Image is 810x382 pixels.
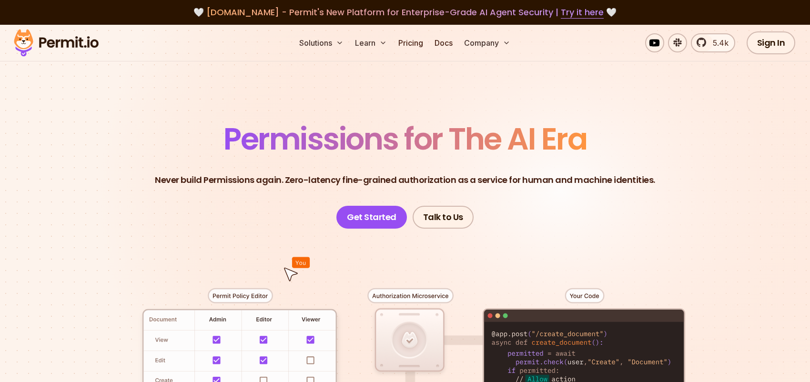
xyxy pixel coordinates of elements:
a: Pricing [395,33,427,52]
a: Docs [431,33,456,52]
a: Get Started [336,206,407,229]
button: Learn [351,33,391,52]
a: Sign In [747,31,796,54]
button: Company [460,33,514,52]
a: Talk to Us [413,206,474,229]
span: [DOMAIN_NAME] - Permit's New Platform for Enterprise-Grade AI Agent Security | [206,6,604,18]
p: Never build Permissions again. Zero-latency fine-grained authorization as a service for human and... [155,173,655,187]
a: 5.4k [691,33,735,52]
span: Permissions for The AI Era [223,118,587,160]
a: Try it here [561,6,604,19]
button: Solutions [295,33,347,52]
div: 🤍 🤍 [23,6,787,19]
span: 5.4k [707,37,729,49]
img: Permit logo [10,27,103,59]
